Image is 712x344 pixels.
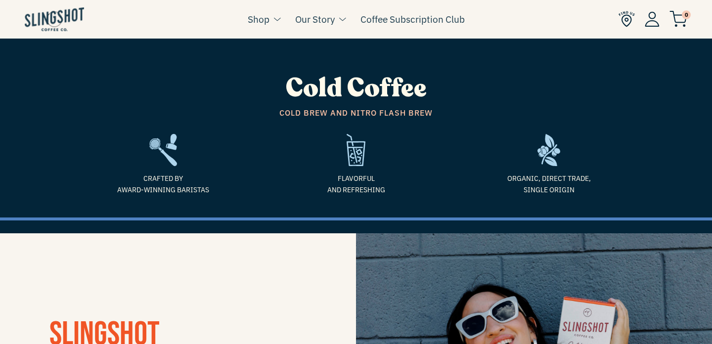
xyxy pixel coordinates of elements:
[669,11,687,27] img: cart
[286,71,427,106] span: Cold Coffee
[74,107,638,120] span: Cold Brew and Nitro Flash Brew
[682,10,691,19] span: 0
[537,134,561,166] img: frame-1635784469962.svg
[149,134,178,166] img: frame2-1635783918803.svg
[347,134,365,166] img: refreshing-1635975143169.svg
[619,11,635,27] img: Find Us
[669,13,687,25] a: 0
[460,173,638,195] span: Organic, Direct Trade, Single Origin
[645,11,660,27] img: Account
[248,12,269,27] a: Shop
[267,173,445,195] span: Flavorful and refreshing
[295,12,335,27] a: Our Story
[360,12,465,27] a: Coffee Subscription Club
[74,173,252,195] span: Crafted by Award-Winning Baristas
